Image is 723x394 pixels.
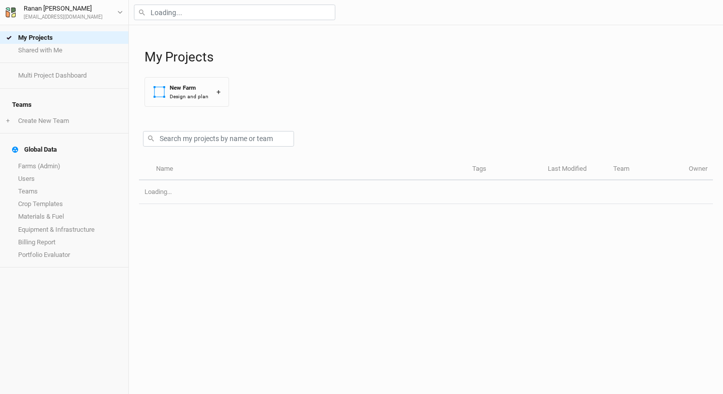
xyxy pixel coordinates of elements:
th: Team [608,159,683,180]
div: [EMAIL_ADDRESS][DOMAIN_NAME] [24,14,103,21]
div: New Farm [170,84,208,92]
th: Owner [683,159,713,180]
th: Tags [467,159,542,180]
div: Global Data [12,146,57,154]
td: Loading... [139,180,713,204]
th: Last Modified [542,159,608,180]
input: Loading... [134,5,335,20]
div: Ranan [PERSON_NAME] [24,4,103,14]
h1: My Projects [144,49,713,65]
button: Ranan [PERSON_NAME][EMAIL_ADDRESS][DOMAIN_NAME] [5,3,123,21]
div: Design and plan [170,93,208,100]
th: Name [150,159,466,180]
h4: Teams [6,95,122,115]
span: + [6,117,10,125]
input: Search my projects by name or team [143,131,294,147]
div: + [216,87,221,97]
button: New FarmDesign and plan+ [144,77,229,107]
